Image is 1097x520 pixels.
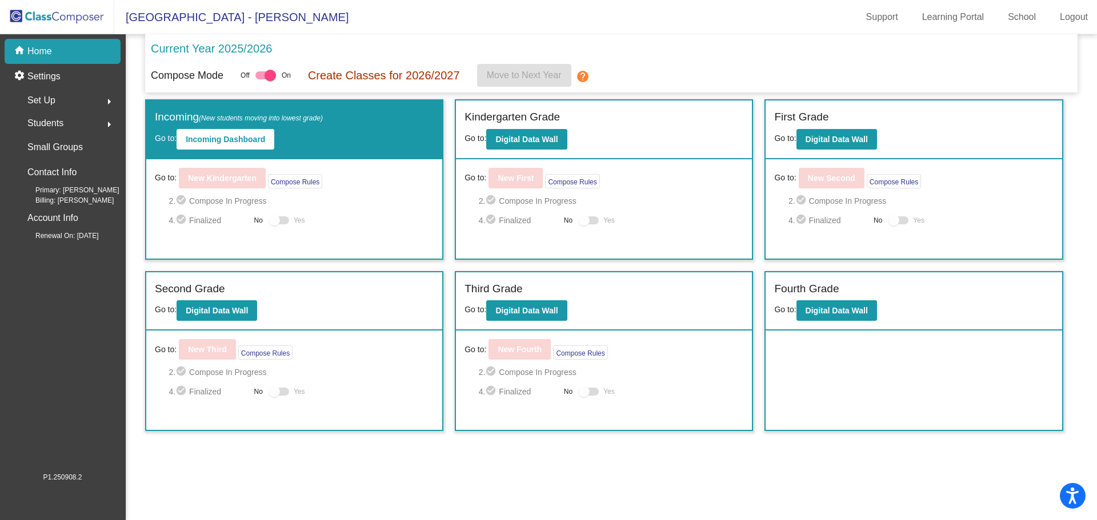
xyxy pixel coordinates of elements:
span: Go to: [465,305,486,314]
p: Current Year 2025/2026 [151,40,272,57]
mat-icon: check_circle [175,365,189,379]
span: [GEOGRAPHIC_DATA] - [PERSON_NAME] [114,8,349,26]
b: New First [498,174,534,183]
mat-icon: check_circle [175,194,189,208]
span: Go to: [774,134,796,143]
p: Account Info [27,210,78,226]
p: Create Classes for 2026/2027 [308,67,460,84]
span: 4. Finalized [169,213,248,227]
mat-icon: check_circle [175,385,189,398]
span: Go to: [465,134,486,143]
button: New Second [799,168,864,188]
span: Off [241,70,250,80]
button: Digital Data Wall [796,129,877,150]
span: No [874,215,882,225]
span: 4. Finalized [479,213,558,227]
a: Support [857,8,907,26]
mat-icon: check_circle [795,213,809,227]
mat-icon: arrow_right [102,95,116,108]
label: Fourth Grade [774,281,839,297]
b: Digital Data Wall [806,135,868,144]
span: Yes [603,213,615,227]
mat-icon: check_circle [795,194,809,208]
mat-icon: arrow_right [102,118,116,131]
span: Go to: [155,344,177,356]
span: 2. Compose In Progress [788,194,1054,208]
button: New First [489,168,543,188]
button: Compose Rules [545,174,599,188]
span: Go to: [774,305,796,314]
span: On [282,70,291,80]
p: Settings [27,70,61,83]
span: 2. Compose In Progress [169,194,434,208]
span: 2. Compose In Progress [479,194,744,208]
mat-icon: check_circle [485,365,499,379]
p: Compose Mode [151,68,223,83]
mat-icon: settings [14,70,27,83]
span: (New students moving into lowest grade) [199,114,323,122]
span: Go to: [155,305,177,314]
mat-icon: check_circle [485,213,499,227]
span: 2. Compose In Progress [169,365,434,379]
label: First Grade [774,109,828,126]
b: Digital Data Wall [186,306,248,315]
label: Incoming [155,109,323,126]
span: 2. Compose In Progress [479,365,744,379]
span: 4. Finalized [788,213,868,227]
a: School [999,8,1045,26]
a: Learning Portal [913,8,994,26]
button: Incoming Dashboard [177,129,274,150]
span: Set Up [27,92,55,108]
button: Digital Data Wall [486,129,567,150]
span: No [254,215,263,225]
button: Compose Rules [867,174,921,188]
span: 4. Finalized [479,385,558,398]
span: Yes [913,213,924,227]
button: New Kindergarten [179,168,266,188]
span: Go to: [465,344,486,356]
span: Billing: [PERSON_NAME] [17,195,114,205]
mat-icon: home [14,45,27,58]
p: Small Groups [27,139,83,155]
b: New Kindergarten [188,174,257,183]
span: Move to Next Year [487,70,562,80]
button: Digital Data Wall [486,300,567,321]
b: New Second [808,174,855,183]
span: Primary: [PERSON_NAME] [17,185,119,195]
mat-icon: check_circle [175,213,189,227]
b: Digital Data Wall [495,306,558,315]
span: Students [27,115,63,131]
span: Go to: [155,134,177,143]
button: Compose Rules [238,345,293,360]
span: No [564,386,572,397]
button: Move to Next Year [477,64,571,87]
span: Yes [294,385,305,398]
button: Compose Rules [268,174,322,188]
button: New Fourth [489,339,551,360]
mat-icon: check_circle [485,385,499,398]
label: Second Grade [155,281,225,297]
b: New Fourth [498,345,542,354]
span: No [254,386,263,397]
b: Digital Data Wall [495,135,558,144]
span: Yes [294,213,305,227]
mat-icon: help [576,70,590,83]
span: 4. Finalized [169,385,248,398]
span: Go to: [465,172,486,184]
button: Digital Data Wall [177,300,257,321]
b: Incoming Dashboard [186,135,265,144]
p: Contact Info [27,164,77,180]
span: No [564,215,572,225]
b: New Third [188,345,227,354]
span: Go to: [155,172,177,184]
label: Kindergarten Grade [465,109,560,126]
span: Go to: [774,172,796,184]
mat-icon: check_circle [485,194,499,208]
label: Third Grade [465,281,522,297]
p: Home [27,45,52,58]
a: Logout [1051,8,1097,26]
b: Digital Data Wall [806,306,868,315]
button: Digital Data Wall [796,300,877,321]
span: Renewal On: [DATE] [17,231,98,241]
button: Compose Rules [553,345,607,360]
